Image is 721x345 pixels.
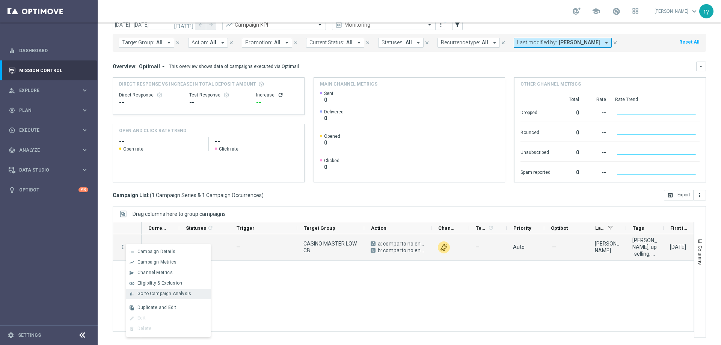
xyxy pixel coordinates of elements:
i: filter_alt [454,21,461,28]
div: Row Groups [133,211,226,217]
input: Select date range [113,20,195,30]
i: gps_fixed [9,107,15,114]
span: Last Modified By [595,225,605,231]
i: close [501,40,506,45]
span: Action [371,225,386,231]
span: Data Studio [19,168,81,172]
h4: Other channel metrics [520,81,581,87]
span: Calculate column [487,224,494,232]
multiple-options-button: Export to CSV [664,192,706,198]
span: Target Group [304,225,335,231]
button: Data Studio keyboard_arrow_right [8,167,89,173]
button: Statuses: All arrow_drop_down [378,38,424,48]
span: All [406,39,412,46]
i: arrow_drop_down [491,39,498,46]
span: B [371,248,376,253]
span: school [592,7,600,15]
i: close [424,40,430,45]
button: close [424,39,430,47]
i: more_vert [438,22,444,28]
button: list Campaign Details [126,247,211,257]
div: Analyze [9,147,81,154]
div: -- [588,106,606,118]
i: settings [8,332,14,339]
h4: OPEN AND CLICK RATE TREND [119,127,186,134]
span: 1 Campaign Series & 1 Campaign Occurrences [152,192,262,199]
div: Other [438,241,450,253]
span: b: comparto no entry 15% 250 € fun bonus (cap 1 wagering x10) [378,247,425,254]
button: equalizer Dashboard [8,48,89,54]
span: Optibot [551,225,568,231]
i: refresh [488,225,494,231]
span: Current Status [148,225,166,231]
button: close [500,39,507,47]
i: arrow_drop_down [356,39,362,46]
span: Target Group: [122,39,154,46]
i: arrow_forward [208,22,214,27]
i: send [129,270,134,276]
a: Settings [18,333,41,337]
span: Trigger [237,225,255,231]
span: — [475,244,480,250]
div: -- [588,126,606,138]
span: All [210,39,216,46]
span: Clicked [324,158,339,164]
button: Reset All [679,38,700,46]
button: close [612,39,618,47]
h2: -- [215,137,298,146]
span: ) [262,192,264,199]
i: arrow_drop_down [160,63,167,70]
h2: -- [119,137,202,146]
i: close [293,40,298,45]
i: arrow_back [198,22,203,27]
span: Opened [324,133,340,139]
button: close [364,39,371,47]
span: Channel [438,225,456,231]
a: [PERSON_NAME]keyboard_arrow_down [654,6,699,17]
div: Direct Response [119,92,177,98]
div: -- [588,166,606,178]
span: Drag columns here to group campaigns [133,211,226,217]
button: close [228,39,235,47]
div: Unsubscribed [520,146,551,158]
div: Bounced [520,126,551,138]
i: show_chart [129,260,134,265]
span: Plan [19,108,81,113]
span: Explore [19,88,81,93]
span: Columns [697,246,703,265]
i: equalizer [9,47,15,54]
div: Increase [256,92,298,98]
h4: Main channel metrics [320,81,377,87]
button: Action: All arrow_drop_down [188,38,228,48]
button: close [174,39,181,47]
button: gps_fixed Plan keyboard_arrow_right [8,107,89,113]
button: refresh [278,92,284,98]
button: lightbulb Optibot +10 [8,187,89,193]
i: play_circle_outline [9,127,15,134]
div: Execute [9,127,81,134]
span: cb perso, up-selling, gaming, bonus cash + fun bonus, master [632,237,657,257]
div: -- [588,146,606,158]
i: bar_chart [129,291,134,297]
div: Dropped [520,106,551,118]
span: First in Range [670,225,688,231]
span: Statuses: [382,39,404,46]
a: Mission Control [19,60,88,80]
i: close [229,40,234,45]
span: 0 [324,96,333,103]
i: keyboard_arrow_right [81,107,88,114]
span: Last modified by: [517,39,557,46]
span: A [371,241,376,246]
i: arrow_drop_down [284,39,290,46]
span: Tags [633,225,644,231]
span: Analyze [19,148,81,152]
span: 0 [324,115,344,122]
div: Explore [9,87,81,94]
button: Mission Control [8,68,89,74]
span: Open rate [123,146,143,152]
span: ( [150,192,152,199]
div: person_search Explore keyboard_arrow_right [8,87,89,93]
button: arrow_back [195,20,206,30]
